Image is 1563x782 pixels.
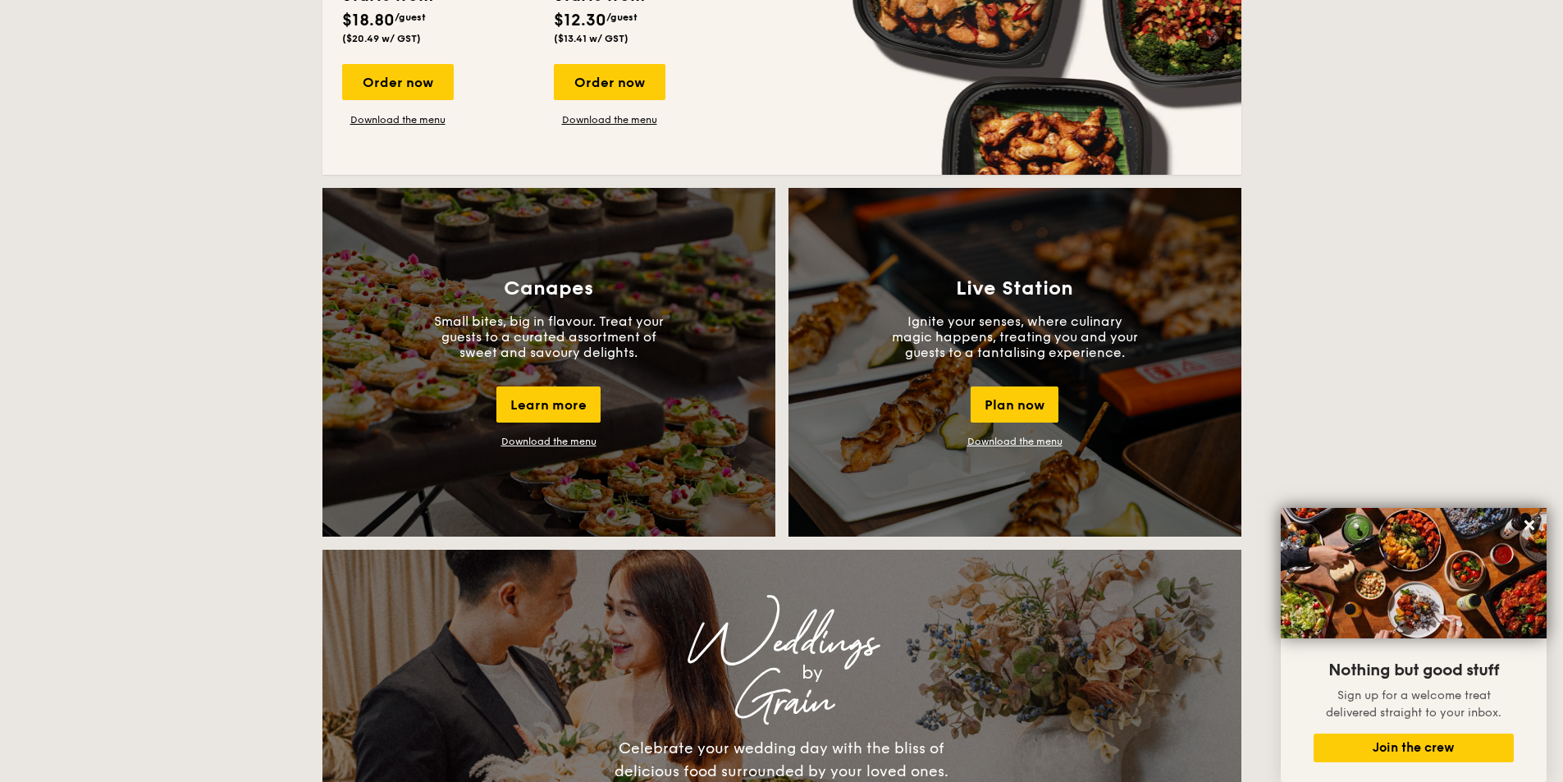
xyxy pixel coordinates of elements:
div: Weddings [467,629,1097,658]
span: $18.80 [342,11,395,30]
span: ($13.41 w/ GST) [554,33,628,44]
img: DSC07876-Edit02-Large.jpeg [1281,508,1547,638]
span: /guest [606,11,638,23]
a: Download the menu [967,436,1063,447]
a: Download the menu [342,113,454,126]
div: Grain [467,688,1097,717]
span: ($20.49 w/ GST) [342,33,421,44]
span: /guest [395,11,426,23]
span: $12.30 [554,11,606,30]
div: Order now [342,64,454,100]
h3: Live Station [956,277,1073,300]
span: Nothing but good stuff [1328,661,1499,680]
button: Join the crew [1314,734,1514,762]
div: Plan now [971,386,1058,423]
h3: Canapes [504,277,593,300]
p: Small bites, big in flavour. Treat your guests to a curated assortment of sweet and savoury delig... [426,313,672,360]
p: Ignite your senses, where culinary magic happens, treating you and your guests to a tantalising e... [892,313,1138,360]
div: by [528,658,1097,688]
div: Learn more [496,386,601,423]
span: Sign up for a welcome treat delivered straight to your inbox. [1326,688,1501,720]
div: Order now [554,64,665,100]
a: Download the menu [501,436,596,447]
button: Close [1516,512,1542,538]
a: Download the menu [554,113,665,126]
